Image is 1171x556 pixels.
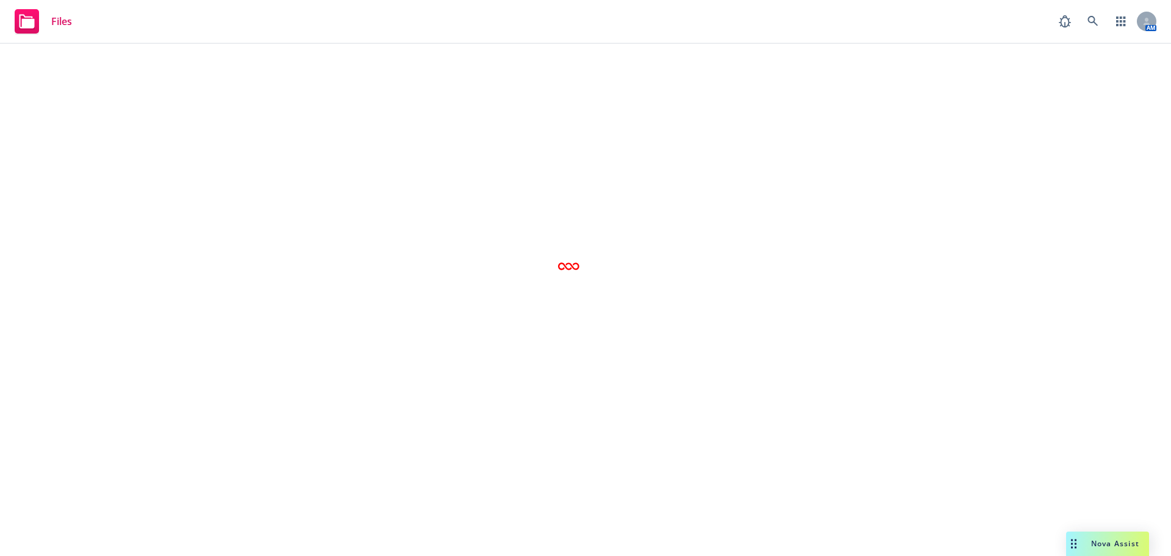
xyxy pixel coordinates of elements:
[1066,532,1081,556] div: Drag to move
[51,16,72,26] span: Files
[1109,9,1133,34] a: Switch app
[1091,538,1139,549] span: Nova Assist
[1053,9,1077,34] a: Report a Bug
[10,4,77,38] a: Files
[1066,532,1149,556] button: Nova Assist
[1081,9,1105,34] a: Search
